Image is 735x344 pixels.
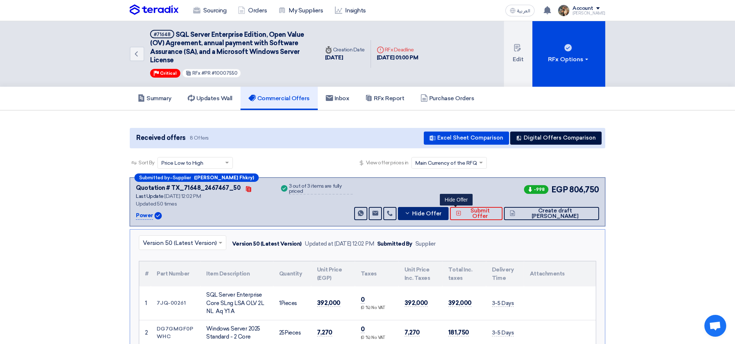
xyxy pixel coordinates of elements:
[365,95,404,102] h5: RFx Report
[504,21,532,87] button: Edit
[492,300,514,307] span: 3-5 Days
[164,193,201,199] span: [DATE] 12:02 PM
[206,325,267,341] div: Windows Server 2025 Standard - 2 Core
[548,55,590,64] div: RFx Options
[249,95,310,102] h5: Commercial Offers
[192,70,200,76] span: RFx
[424,132,509,145] button: Excel Sheet Comparison
[572,5,593,12] div: Account
[361,305,393,311] div: (0 %) No VAT
[551,184,568,196] span: EGP
[448,329,469,336] span: 181,750
[139,175,170,180] span: Submitted by
[206,291,267,316] div: SQL Server Enterprise Core SLng LSA OLV 2L NL Aq Y1 A
[415,240,436,248] div: Supplier
[136,211,153,220] p: Power
[442,261,486,286] th: Total Inc. taxes
[366,159,408,167] span: View offer prices in
[704,315,726,337] div: Open chat
[355,261,399,286] th: Taxes
[440,194,473,206] div: Hide Offer
[318,87,357,110] a: Inbox
[510,132,602,145] button: Digital Offers Comparison
[377,240,413,248] div: Submitted By
[130,4,179,15] img: Teradix logo
[329,3,372,19] a: Insights
[273,286,311,320] td: Pieces
[194,175,254,180] b: ([PERSON_NAME] Fhkry)
[232,240,302,248] div: Version 50 (Latest Version)
[202,70,238,76] span: #PR #10007550
[151,286,200,320] td: 7JQ-00261
[569,184,599,196] span: 806,750
[150,30,310,65] h5: SQL Server Enterprise Edition, Open Value (OV) Agreement, annual payment with Software Assurance ...
[317,299,340,307] span: 392,000
[504,207,599,220] button: Create draft [PERSON_NAME]
[463,208,497,219] span: Submit Offer
[486,261,524,286] th: Delivery Time
[173,175,191,180] span: Supplier
[325,46,365,54] div: Creation Date
[404,299,428,307] span: 392,000
[377,46,418,54] div: RFx Deadline
[448,299,472,307] span: 392,000
[136,133,185,143] span: Received offers
[139,261,151,286] th: #
[361,335,393,341] div: (0 %) No VAT
[377,54,418,62] div: [DATE] 01:00 PM
[357,87,412,110] a: RFx Report
[180,87,241,110] a: Updates Wall
[190,134,209,141] span: 8 Offers
[150,31,304,64] span: SQL Server Enterprise Edition, Open Value (OV) Agreement, annual payment with Software Assurance ...
[161,159,203,167] span: Price Low to High
[160,71,177,76] span: Critical
[279,300,281,306] span: 1
[572,11,605,15] div: [PERSON_NAME]
[398,207,449,220] button: Hide Offer
[136,200,271,208] div: Updated 50 times
[399,261,442,286] th: Unit Price Inc. Taxes
[130,87,180,110] a: Summary
[317,329,332,336] span: 7,270
[325,54,365,62] div: [DATE]
[412,211,442,216] span: Hide Offer
[361,296,365,304] span: 0
[188,95,232,102] h5: Updates Wall
[134,173,259,182] div: –
[200,261,273,286] th: Item Description
[155,212,162,219] img: Verified Account
[532,21,605,87] button: RFx Options
[505,5,535,16] button: العربية
[450,207,503,220] button: Submit Offer
[326,95,349,102] h5: Inbox
[517,208,593,219] span: Create draft [PERSON_NAME]
[138,95,172,102] h5: Summary
[154,32,171,37] div: #71648
[136,193,164,199] span: Last Update
[361,325,365,333] span: 0
[305,240,374,248] div: Updated at [DATE] 12:02 PM
[524,261,596,286] th: Attachments
[413,87,482,110] a: Purchase Orders
[421,95,474,102] h5: Purchase Orders
[138,159,155,167] span: Sort By
[311,261,355,286] th: Unit Price (EGP)
[558,5,570,16] img: file_1710751448746.jpg
[492,329,514,336] span: 3-5 Days
[151,261,200,286] th: Part Number
[273,261,311,286] th: Quantity
[289,184,353,195] div: 3 out of 3 items are fully priced
[241,87,318,110] a: Commercial Offers
[187,3,232,19] a: Sourcing
[404,329,420,336] span: 7,270
[517,8,530,13] span: العربية
[232,3,273,19] a: Orders
[279,329,285,336] span: 25
[273,3,329,19] a: My Suppliers
[136,184,241,192] div: Quotation # TX_71648_2467467_50
[139,286,151,320] td: 1
[524,185,548,194] span: -998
